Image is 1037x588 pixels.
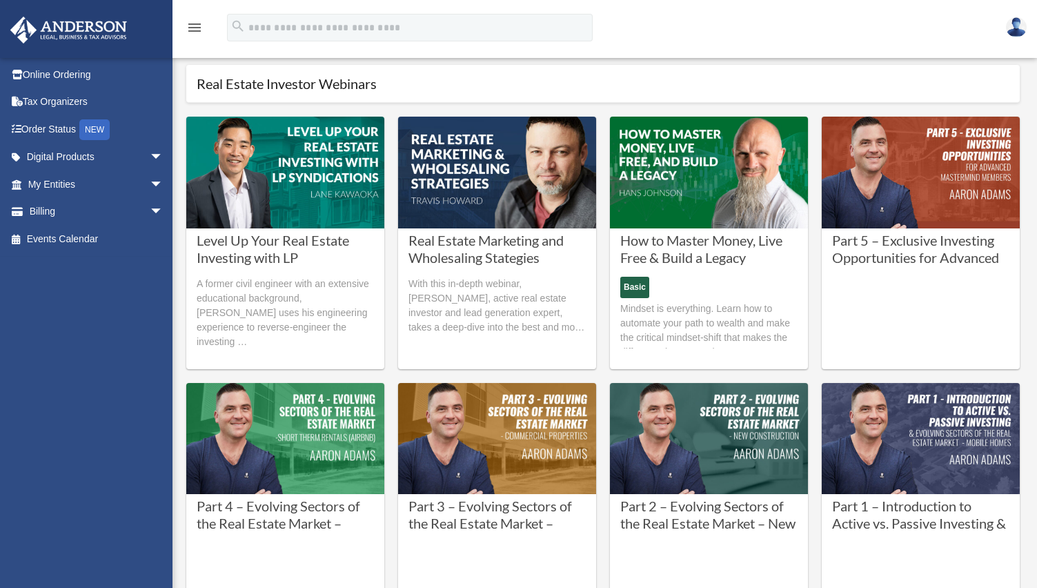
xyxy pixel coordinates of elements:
[832,498,1009,532] a: Part 1 – Introduction to Active vs. Passive Investing & Evolving Sectors of the Real Estate Marke...
[10,88,184,116] a: Tax Organizers
[408,277,586,335] p: With this in-depth webinar, [PERSON_NAME], active real estate investor and lead generation expert...
[1006,17,1027,37] img: User Pic
[10,225,184,253] a: Events Calendar
[186,24,203,36] a: menu
[620,277,649,298] div: Basic
[150,170,177,199] span: arrow_drop_down
[620,498,798,532] a: Part 2 – Evolving Sectors of the Real Estate Market – New Construction
[10,61,184,88] a: Online Ordering
[408,498,586,532] a: Part 3 – Evolving Sectors of the Real Estate Market – Commercial Properties
[620,232,798,266] a: How to Master Money, Live Free & Build a Legacy
[197,277,374,349] p: A former civil engineer with an extensive educational background, [PERSON_NAME] uses his engineer...
[10,170,184,198] a: My Entitiesarrow_drop_down
[408,232,586,266] a: Real Estate Marketing and Wholesaling Stategies
[10,115,184,144] a: Order StatusNEW
[197,75,1009,92] h1: Real Estate Investor Webinars
[6,17,131,43] img: Anderson Advisors Platinum Portal
[10,144,184,171] a: Digital Productsarrow_drop_down
[186,19,203,36] i: menu
[197,498,374,532] a: Part 4 – Evolving Sectors of the Real Estate Market – Short-Term Rentals (Airbnb)
[10,198,184,226] a: Billingarrow_drop_down
[620,302,798,360] p: Mindset is everything. Learn how to automate your path to wealth and make the critical mindset-sh...
[230,19,246,34] i: search
[197,232,374,266] a: Level Up Your Real Estate Investing with LP Syndications
[150,198,177,226] span: arrow_drop_down
[832,232,1009,266] a: Part 5 – Exclusive Investing Opportunities for Advanced Mastermind Members
[150,144,177,172] span: arrow_drop_down
[79,119,110,140] div: NEW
